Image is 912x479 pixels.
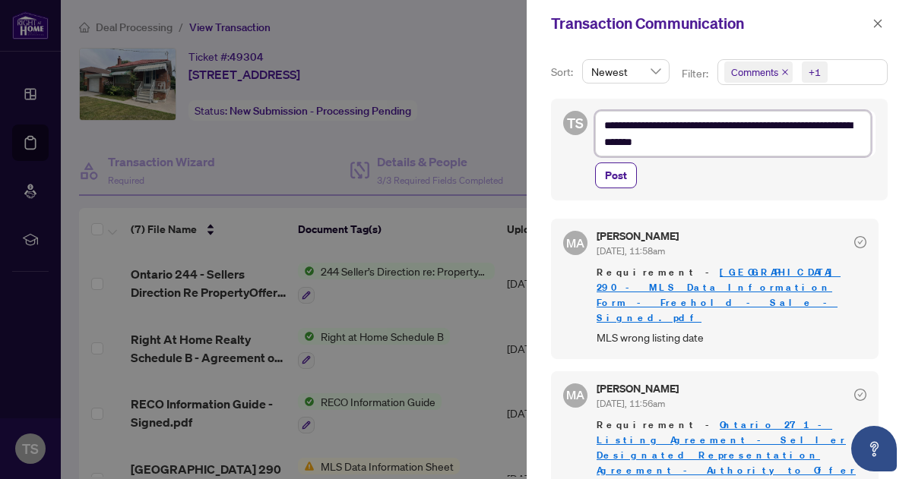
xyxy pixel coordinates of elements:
[682,65,711,82] p: Filter:
[551,64,576,80] p: Sort:
[597,383,679,394] h5: [PERSON_NAME]
[851,426,897,471] button: Open asap
[854,236,866,248] span: check-circle
[597,245,665,257] span: [DATE], 11:58am
[595,162,637,188] button: Post
[566,386,584,404] span: MA
[731,65,778,80] span: Comments
[809,65,821,80] div: +1
[591,60,660,83] span: Newest
[567,112,584,134] span: TS
[781,68,789,76] span: close
[854,389,866,401] span: check-circle
[724,61,793,83] span: Comments
[597,265,866,326] span: Requirement -
[566,234,584,252] span: MA
[551,12,868,35] div: Transaction Communication
[597,231,679,241] h5: [PERSON_NAME]
[597,398,665,409] span: [DATE], 11:56am
[605,163,627,188] span: Post
[872,18,883,29] span: close
[597,329,866,346] span: MLS wrong listing date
